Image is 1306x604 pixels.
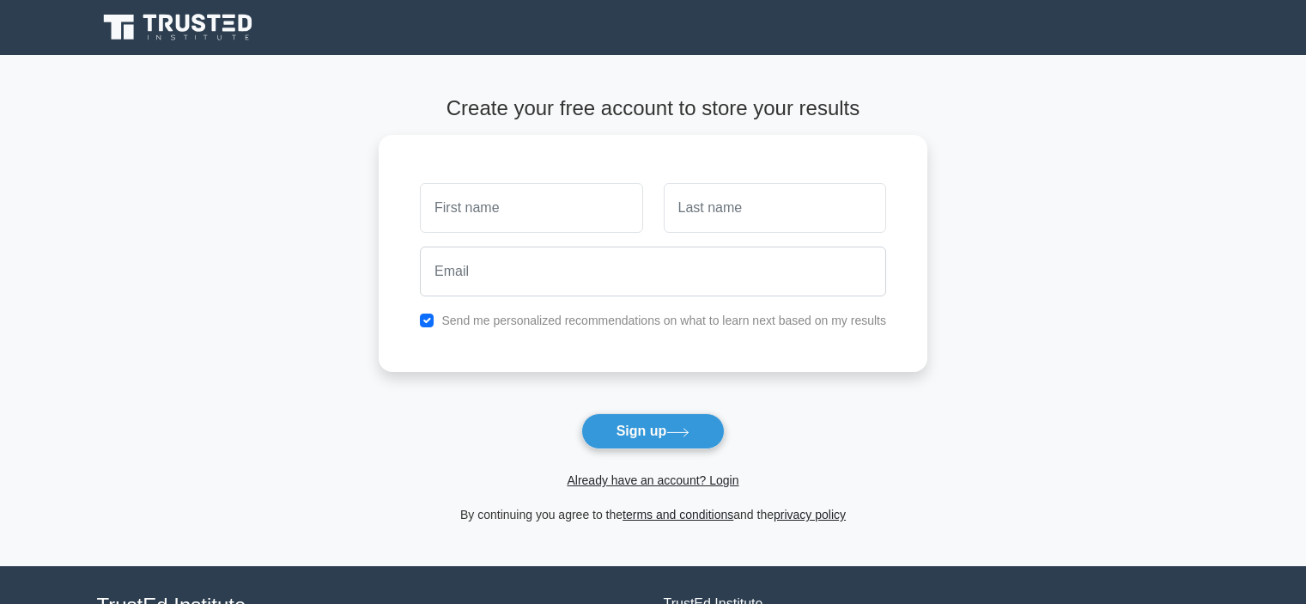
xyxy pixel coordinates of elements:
[368,504,938,525] div: By continuing you agree to the and the
[664,183,886,233] input: Last name
[420,183,642,233] input: First name
[567,473,738,487] a: Already have an account? Login
[441,314,886,327] label: Send me personalized recommendations on what to learn next based on my results
[623,508,733,522] a: terms and conditions
[420,247,886,296] input: Email
[774,508,846,522] a: privacy policy
[379,96,927,121] h4: Create your free account to store your results
[581,413,726,449] button: Sign up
